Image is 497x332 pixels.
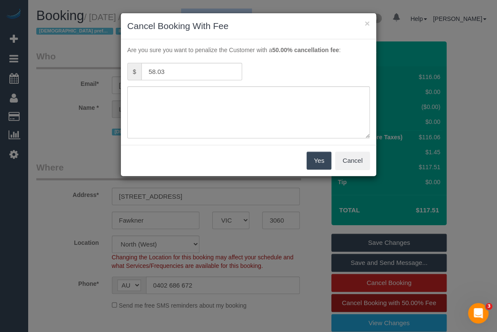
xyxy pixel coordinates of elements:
[485,303,492,310] span: 3
[468,303,488,323] iframe: Intercom live chat
[307,152,331,170] button: Yes
[335,152,370,170] button: Cancel
[127,46,370,54] p: Are you sure you want to penalize the Customer with a :
[127,20,370,32] h3: Cancel Booking With Fee
[365,19,370,28] button: ×
[121,13,376,176] sui-modal: Cancel Booking With Fee
[272,47,339,53] strong: 50.00% cancellation fee
[127,63,141,80] span: $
